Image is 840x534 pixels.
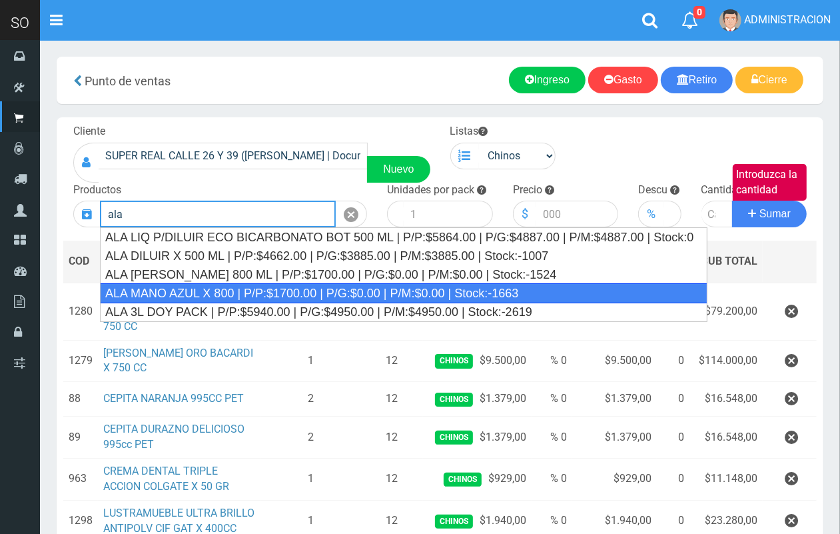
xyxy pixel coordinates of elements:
label: Cantidad/Packs [701,183,777,198]
td: 12 [361,382,423,417]
td: $1.379,00 [572,382,657,417]
td: $79.200,00 [689,283,763,340]
label: Cliente [73,124,105,139]
a: Nuevo [367,156,430,183]
span: ADMINISTRACION [744,13,831,26]
input: 000 [663,201,681,227]
span: Punto de ventas [85,74,171,88]
td: 0 [657,382,689,417]
img: User Image [719,9,741,31]
td: 0 [657,340,689,382]
div: ALA MANO AZUL X 800 | P/P:$1700.00 | P/G:$0.00 | P/M:$0.00 | Stock:-1663 [100,283,707,303]
a: Retiro [661,67,733,93]
div: % [638,201,663,227]
td: % 0 [532,340,572,382]
td: $9.500,00 [423,340,532,382]
td: 2 [261,382,361,417]
a: [PERSON_NAME] [PERSON_NAME] BACARDI X 750 CC [103,289,238,333]
th: COD [63,241,98,283]
span: Chinos [435,354,473,368]
button: Sumar [732,201,807,227]
div: ALA LIQ P/DILUIR ECO BICARBONATO BOT 500 ML | P/P:$5864.00 | P/G:$4887.00 | P/M:$4887.00 | Stock:0 [101,228,707,247]
label: Productos [73,183,121,198]
span: Chinos [435,515,473,529]
span: Chinos [444,473,482,487]
td: $1.379,00 [572,417,657,459]
td: % 0 [532,417,572,459]
input: Cantidad [701,201,733,227]
td: $9.500,00 [572,340,657,382]
td: 12 [361,340,423,382]
td: $1.379,00 [423,417,532,459]
td: $929,00 [423,458,532,500]
td: $929,00 [572,458,657,500]
td: $11.148,00 [689,458,763,500]
a: CEPITA NARANJA 995CC PET [103,392,244,405]
td: 88 [63,382,98,417]
label: Unidades por pack [387,183,474,198]
div: $ [513,201,536,227]
span: Chinos [435,393,473,407]
span: SUB TOTAL [701,254,757,269]
td: 2 [261,417,361,459]
input: Introduzca el nombre del producto [100,201,336,227]
td: 12 [361,458,423,500]
label: Listas [450,124,488,139]
td: $114.000,00 [689,340,763,382]
input: 000 [536,201,619,227]
td: $1.379,00 [423,382,532,417]
label: Introduzca la cantidad [733,164,807,201]
td: 1 [261,340,361,382]
td: 0 [657,458,689,500]
td: 1279 [63,340,98,382]
a: [PERSON_NAME] ORO BACARDI X 750 CC [103,347,253,375]
td: $16.548,00 [689,382,763,417]
label: Descu [638,183,667,198]
a: CEPITA DURAZNO DELICIOSO 995cc PET [103,423,244,451]
div: ALA [PERSON_NAME] 800 ML | P/P:$1700.00 | P/G:$0.00 | P/M:$0.00 | Stock:-1524 [101,265,707,284]
td: % 0 [532,458,572,500]
th: DES [98,241,261,283]
td: 1 [261,458,361,500]
label: Precio [513,183,542,198]
td: 1280 [63,283,98,340]
input: Consumidor Final [99,143,368,169]
div: ALA DILUIR X 500 ML | P/P:$4662.00 | P/G:$3885.00 | P/M:$3885.00 | Stock:-1007 [101,247,707,265]
td: $16.548,00 [689,417,763,459]
input: 1 [404,201,493,227]
a: Ingreso [509,67,586,93]
span: Chinos [435,431,473,445]
a: Cierre [735,67,803,93]
td: 12 [361,417,423,459]
span: Sumar [759,208,791,219]
td: 89 [63,417,98,459]
div: ALA 3L DOY PACK | P/P:$5940.00 | P/G:$4950.00 | P/M:$4950.00 | Stock:-2619 [101,303,707,321]
span: 0 [693,6,705,19]
td: 0 [657,417,689,459]
td: % 0 [532,382,572,417]
a: Gasto [588,67,658,93]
